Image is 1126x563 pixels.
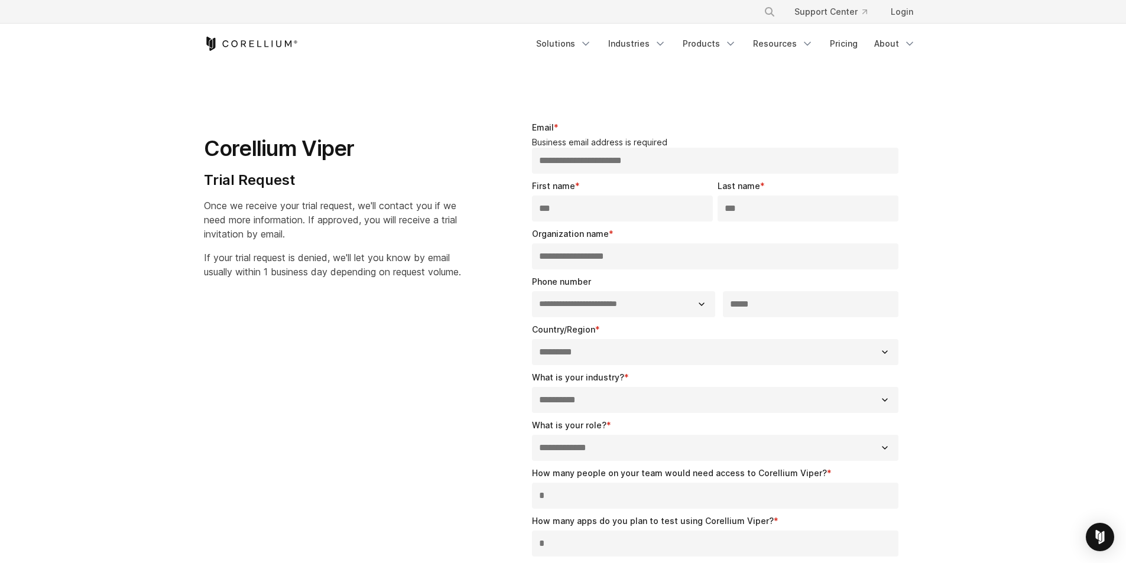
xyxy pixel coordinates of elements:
span: Last name [718,181,760,191]
button: Search [759,1,780,22]
span: Phone number [532,276,591,287]
span: Once we receive your trial request, we'll contact you if we need more information. If approved, y... [204,200,457,240]
a: Login [881,1,923,22]
span: Email [532,122,554,132]
div: Navigation Menu [749,1,923,22]
a: Solutions [529,33,599,54]
a: Industries [601,33,673,54]
a: Products [676,33,744,54]
a: Pricing [823,33,865,54]
h1: Corellium Viper [204,135,461,162]
span: If your trial request is denied, we'll let you know by email usually within 1 business day depend... [204,252,461,278]
h4: Trial Request [204,171,461,189]
span: How many people on your team would need access to Corellium Viper? [532,468,827,478]
span: First name [532,181,575,191]
div: Navigation Menu [529,33,923,54]
span: Country/Region [532,324,595,334]
div: Open Intercom Messenger [1086,523,1114,551]
span: Organization name [532,229,609,239]
span: How many apps do you plan to test using Corellium Viper? [532,516,774,526]
span: What is your industry? [532,372,624,382]
a: Corellium Home [204,37,298,51]
a: About [867,33,923,54]
span: What is your role? [532,420,606,430]
a: Support Center [785,1,877,22]
legend: Business email address is required [532,137,904,148]
a: Resources [746,33,820,54]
